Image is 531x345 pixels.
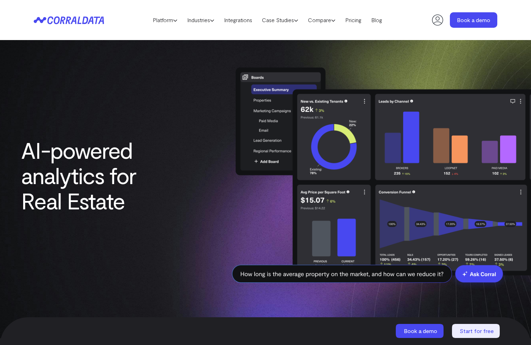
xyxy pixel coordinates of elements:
span: Start for free [460,327,494,334]
a: Case Studies [257,15,303,25]
a: Industries [182,15,219,25]
span: Book a demo [404,327,437,334]
h1: AI-powered analytics for Real Estate [21,137,168,213]
a: Pricing [340,15,366,25]
a: Book a demo [450,12,497,28]
a: Blog [366,15,387,25]
a: Start for free [452,324,501,338]
a: Book a demo [396,324,445,338]
a: Platform [148,15,182,25]
a: Integrations [219,15,257,25]
a: Compare [303,15,340,25]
